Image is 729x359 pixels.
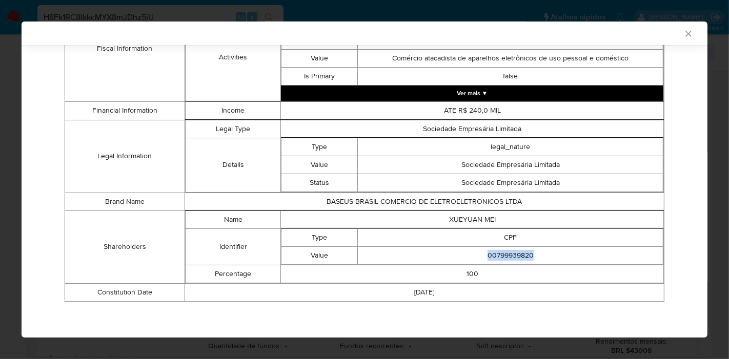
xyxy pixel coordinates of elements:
[65,101,185,120] td: Financial Information
[358,49,663,67] td: Comércio atacadista de aparelhos eletrônicos de uso pessoal e doméstico
[281,156,358,174] td: Value
[185,193,664,210] td: BASEUS BRASIL COMERCIO DE ELETROELETRONICOS LTDA
[185,13,281,101] td: Activities
[281,138,358,156] td: Type
[683,29,693,38] button: Fechar a janela
[358,138,663,156] td: legal_nature
[358,174,663,192] td: Sociedade Empresária Limitada
[281,265,664,283] td: 100
[281,67,358,85] td: Is Primary
[281,86,663,101] button: Expand array
[65,193,185,210] td: Brand Name
[281,174,358,192] td: Status
[358,67,663,85] td: false
[358,156,663,174] td: Sociedade Empresária Limitada
[281,246,358,264] td: Value
[185,283,664,301] td: [DATE]
[185,265,281,283] td: Percentage
[185,210,281,228] td: Name
[281,49,358,67] td: Value
[65,120,185,193] td: Legal Information
[65,283,185,301] td: Constitution Date
[185,138,281,192] td: Details
[281,120,664,138] td: Sociedade Empresária Limitada
[358,228,663,246] td: CPF
[185,120,281,138] td: Legal Type
[185,101,281,119] td: Income
[281,210,664,228] td: XUEYUAN MEI
[185,228,281,265] td: Identifier
[281,228,358,246] td: Type
[358,246,663,264] td: 00799939820
[22,22,707,337] div: closure-recommendation-modal
[281,101,664,119] td: ATE R$ 240,0 MIL
[65,210,185,283] td: Shareholders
